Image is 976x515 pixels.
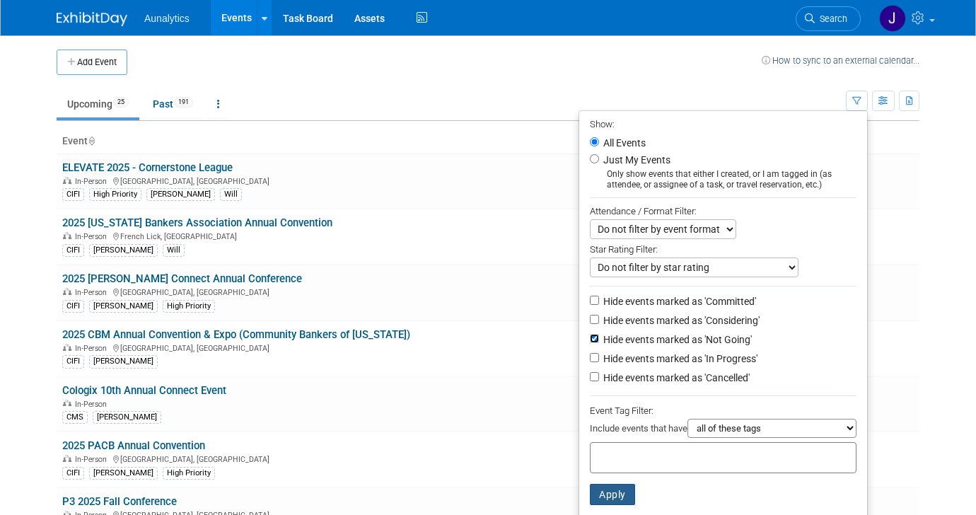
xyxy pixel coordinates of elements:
[63,344,71,351] img: In-Person Event
[600,153,670,167] label: Just My Events
[796,6,861,31] a: Search
[57,129,574,154] th: Event
[57,91,139,117] a: Upcoming25
[62,230,569,241] div: French Lick, [GEOGRAPHIC_DATA]
[75,455,111,464] span: In-Person
[762,55,919,66] a: How to sync to an external calendar...
[62,272,302,285] a: 2025 [PERSON_NAME] Connect Annual Conference
[590,203,856,219] div: Attendance / Format Filter:
[815,13,847,24] span: Search
[590,484,635,505] button: Apply
[89,188,141,201] div: High Priority
[600,138,646,148] label: All Events
[75,344,111,353] span: In-Person
[62,411,88,424] div: CMS
[62,244,84,257] div: CIFI
[590,239,856,257] div: Star Rating Filter:
[600,371,750,385] label: Hide events marked as 'Cancelled'
[63,455,71,462] img: In-Person Event
[144,13,190,24] span: Aunalytics
[57,50,127,75] button: Add Event
[89,355,158,368] div: [PERSON_NAME]
[62,175,569,186] div: [GEOGRAPHIC_DATA], [GEOGRAPHIC_DATA]
[62,355,84,368] div: CIFI
[89,244,158,257] div: [PERSON_NAME]
[62,467,84,480] div: CIFI
[62,161,233,174] a: ELEVATE 2025 - Cornerstone League
[142,91,204,117] a: Past191
[590,403,856,419] div: Event Tag Filter:
[62,286,569,297] div: [GEOGRAPHIC_DATA], [GEOGRAPHIC_DATA]
[62,342,569,353] div: [GEOGRAPHIC_DATA], [GEOGRAPHIC_DATA]
[63,288,71,295] img: In-Person Event
[574,129,747,154] th: Dates
[174,97,193,108] span: 191
[163,467,215,480] div: High Priority
[57,12,127,26] img: ExhibitDay
[600,352,757,366] label: Hide events marked as 'In Progress'
[163,244,185,257] div: Will
[93,411,161,424] div: [PERSON_NAME]
[62,300,84,313] div: CIFI
[75,232,111,241] span: In-Person
[146,188,215,201] div: [PERSON_NAME]
[75,400,111,409] span: In-Person
[163,300,215,313] div: High Priority
[600,332,752,347] label: Hide events marked as 'Not Going'
[600,294,756,308] label: Hide events marked as 'Committed'
[62,439,205,452] a: 2025 PACB Annual Convention
[75,288,111,297] span: In-Person
[89,467,158,480] div: [PERSON_NAME]
[590,419,856,442] div: Include events that have
[590,115,856,132] div: Show:
[75,177,111,186] span: In-Person
[63,232,71,239] img: In-Person Event
[62,216,332,229] a: 2025 [US_STATE] Bankers Association Annual Convention
[62,328,410,341] a: 2025 CBM Annual Convention & Expo (Community Bankers of [US_STATE])
[63,177,71,184] img: In-Person Event
[113,97,129,108] span: 25
[62,495,177,508] a: P3 2025 Fall Conference
[89,300,158,313] div: [PERSON_NAME]
[62,453,569,464] div: [GEOGRAPHIC_DATA], [GEOGRAPHIC_DATA]
[220,188,242,201] div: Will
[879,5,906,32] img: Julie Grisanti-Cieslak
[590,169,856,190] div: Only show events that either I created, or I am tagged in (as attendee, or assignee of a task, or...
[62,384,226,397] a: Cologix 10th Annual Connect Event
[63,400,71,407] img: In-Person Event
[62,188,84,201] div: CIFI
[88,135,95,146] a: Sort by Event Name
[600,313,760,328] label: Hide events marked as 'Considering'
